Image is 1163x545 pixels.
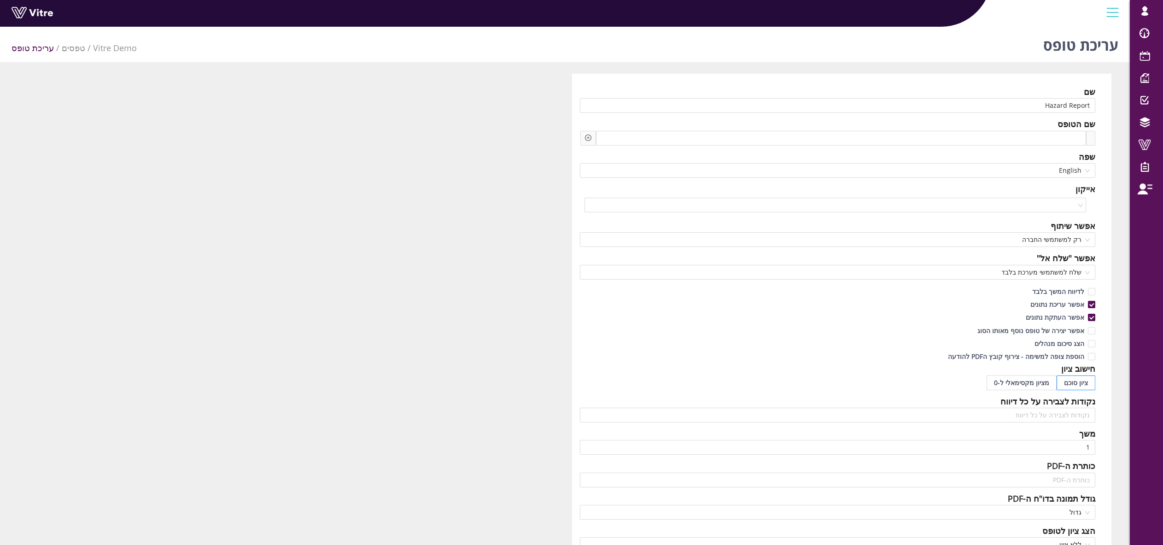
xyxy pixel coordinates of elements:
h1: עריכת טופס [1043,23,1118,62]
span: שלח למשתמשי מערכת בלבד [585,265,1090,279]
div: שפה [1079,150,1095,163]
span: מציון מקסימאלי ל-0 [994,378,1049,387]
span: ציון סוכם [1064,378,1088,387]
li: עריכת טופס [12,41,62,54]
span: אפשר העתקת נתונים [1022,313,1088,322]
span: הצג סיכום מנהלים [1031,339,1088,348]
div: משך [1079,427,1095,440]
input: כותרת ה-PDF [580,473,1096,487]
a: טפסים [62,42,85,53]
span: גדול [585,505,1090,519]
div: שם [1084,85,1095,98]
div: אייקון [1075,182,1095,195]
a: Vitre Demo [93,42,137,53]
div: גודל תמונה בדו"ח ה-PDF [1008,492,1095,505]
input: שם [580,98,1096,113]
span: plus-circle [585,135,591,141]
span: English [585,164,1090,177]
span: לדיווח המשך בלבד [1029,287,1088,296]
span: הוספת צופה למשימה - צירוף קובץ הPDF להודעה [944,352,1088,361]
span: אפשר יצירה של טופס נוסף מאותו הסוג [974,326,1088,335]
div: חישוב ציון [1061,362,1095,375]
div: נקודות לצבירה על כל דיווח [1000,395,1095,408]
div: הצג ציון לטופס [1042,524,1095,537]
div: כותרת ה-PDF [1047,459,1095,472]
span: אפשר עריכת נתונים [1027,300,1088,309]
span: רק למשתמשי החברה [585,233,1090,246]
div: שם הטופס [1058,117,1095,130]
input: משך [580,440,1096,455]
div: אפשר "שלח אל" [1037,252,1095,264]
div: אפשר שיתוף [1051,219,1095,232]
input: נקודות לצבירה על כל דיווח [580,408,1096,422]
